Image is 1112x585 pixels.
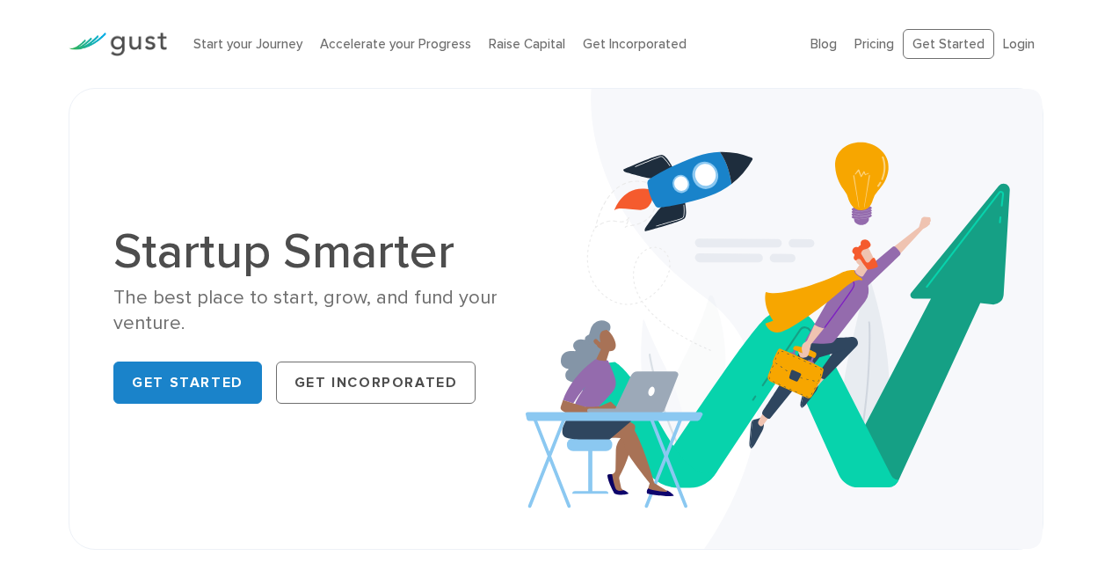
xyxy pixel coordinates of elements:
a: Get Started [113,362,262,404]
a: Accelerate your Progress [320,36,471,52]
a: Get Started [903,29,994,60]
a: Pricing [854,36,894,52]
img: Gust Logo [69,33,167,56]
a: Raise Capital [489,36,565,52]
a: Get Incorporated [583,36,687,52]
div: The best place to start, grow, and fund your venture. [113,285,542,337]
a: Get Incorporated [276,362,476,404]
h1: Startup Smarter [113,227,542,276]
a: Blog [810,36,837,52]
a: Start your Journey [193,36,302,52]
a: Login [1003,36,1035,52]
img: Startup Smarter Hero [526,89,1043,549]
